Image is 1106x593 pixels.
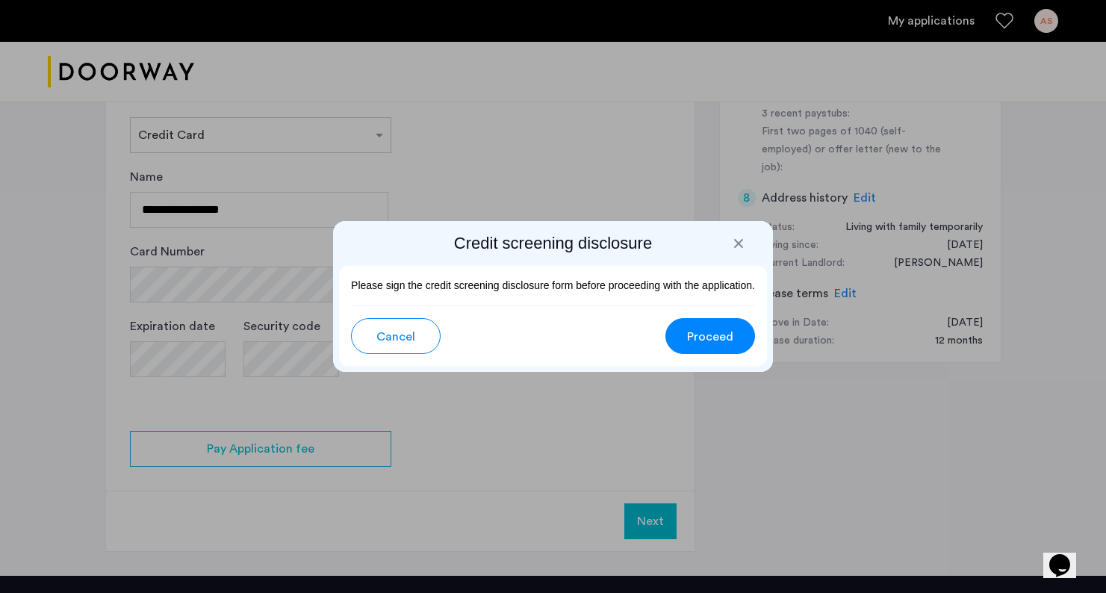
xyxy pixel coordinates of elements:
[351,318,441,354] button: button
[339,233,767,254] h2: Credit screening disclosure
[665,318,755,354] button: button
[351,278,755,294] p: Please sign the credit screening disclosure form before proceeding with the application.
[376,328,415,346] span: Cancel
[687,328,733,346] span: Proceed
[1043,533,1091,578] iframe: chat widget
